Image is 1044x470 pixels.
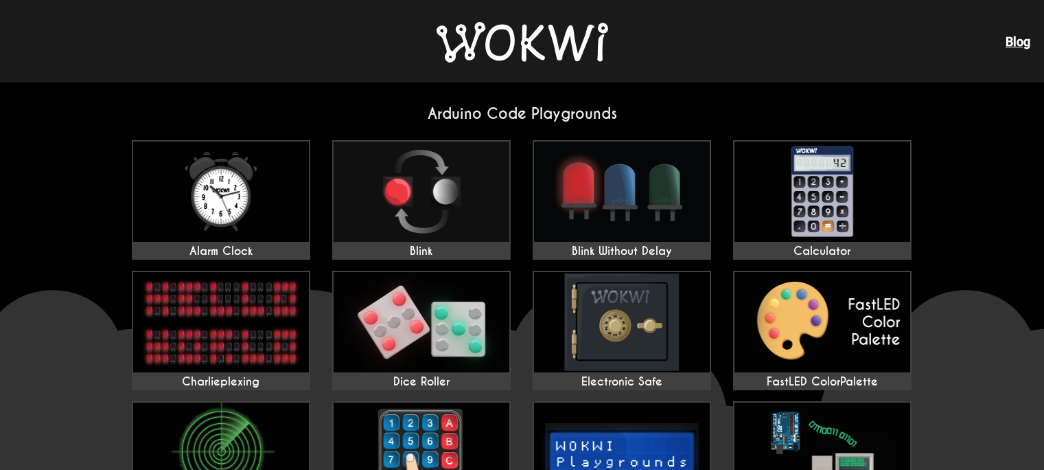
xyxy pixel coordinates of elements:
a: Blink Without Delay [533,140,711,260]
img: Charlieplexing [133,272,309,372]
h2: Arduino Code Playgrounds [121,104,924,123]
div: Charlieplexing [133,375,309,389]
a: Dice Roller [332,271,511,390]
div: Blink [334,245,509,258]
a: Blog [1006,34,1030,49]
img: FastLED ColorPalette [734,272,910,372]
img: Calculator [734,142,910,242]
img: Blink Without Delay [534,142,710,242]
img: Dice Roller [334,272,509,372]
img: Blink [334,142,509,242]
div: Calculator [734,245,910,258]
div: FastLED ColorPalette [734,375,910,389]
a: Blink [332,140,511,260]
img: Wokwi [437,22,608,63]
img: Electronic Safe [534,272,710,372]
a: Charlieplexing [132,271,310,390]
div: Dice Roller [334,375,509,389]
a: Alarm Clock [132,140,310,260]
div: Blink Without Delay [534,245,710,258]
a: Electronic Safe [533,271,711,390]
a: FastLED ColorPalette [733,271,912,390]
div: Electronic Safe [534,375,710,389]
a: Calculator [733,140,912,260]
img: Alarm Clock [133,142,309,242]
div: Alarm Clock [133,245,309,258]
